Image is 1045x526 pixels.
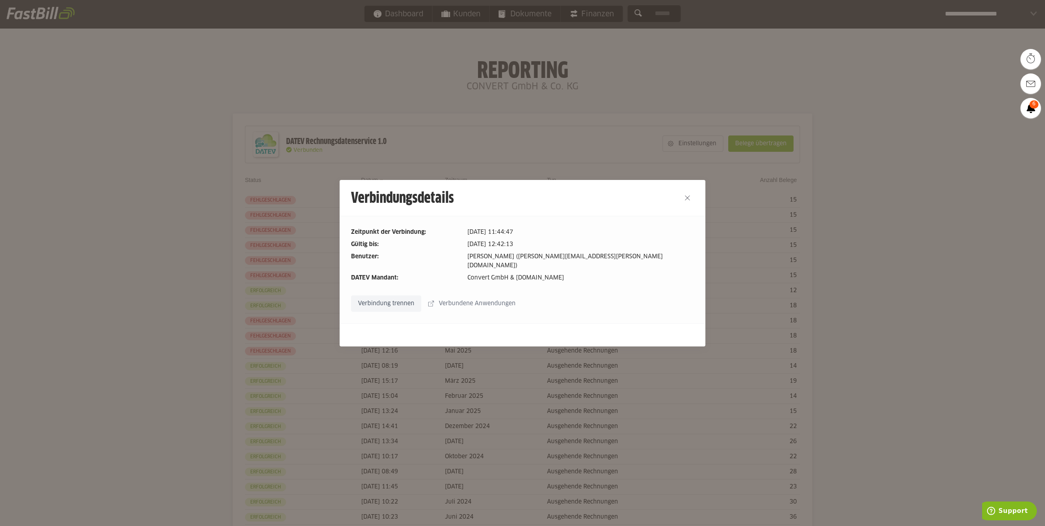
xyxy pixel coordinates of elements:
iframe: Öffnet ein Widget, in dem Sie weitere Informationen finden [982,502,1037,522]
dd: Convert GmbH & [DOMAIN_NAME] [467,273,694,282]
span: 6 [1029,100,1038,109]
dd: [PERSON_NAME] ([PERSON_NAME][EMAIL_ADDRESS][PERSON_NAME][DOMAIN_NAME]) [467,252,694,270]
dd: [DATE] 12:42:13 [467,240,694,249]
a: 6 [1021,98,1041,118]
dt: Zeitpunkt der Verbindung: [351,228,461,237]
dd: [DATE] 11:44:47 [467,228,694,237]
dt: Gültig bis: [351,240,461,249]
dt: Benutzer: [351,252,461,270]
sl-button: Verbindung trennen [351,295,421,312]
sl-button: Verbundene Anwendungen [423,295,522,312]
dt: DATEV Mandant: [351,273,461,282]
